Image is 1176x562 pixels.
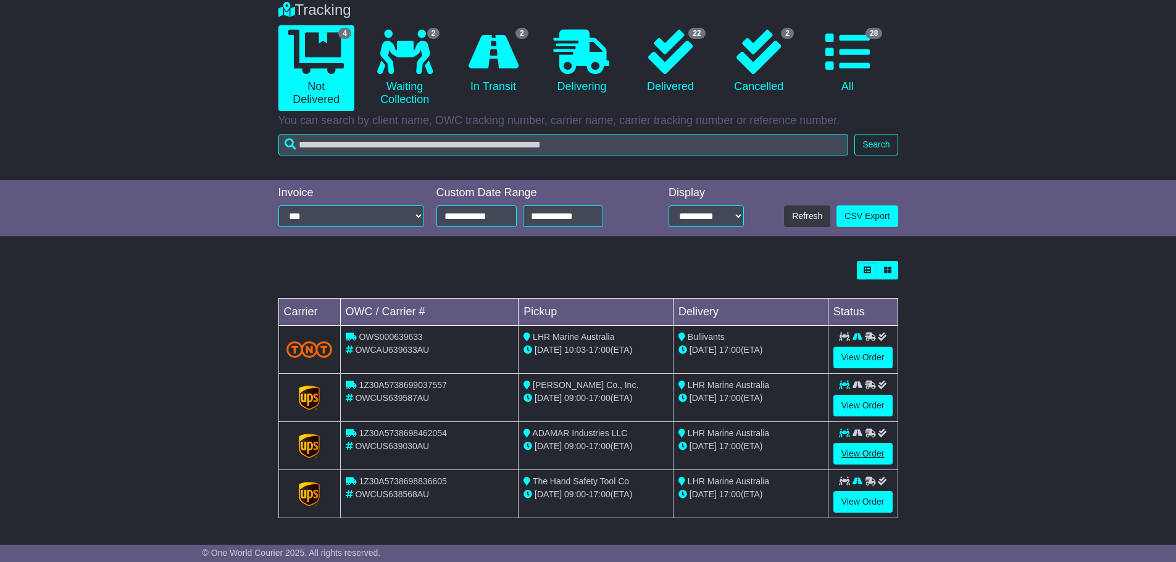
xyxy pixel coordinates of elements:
[833,395,893,416] a: View Order
[519,299,673,326] td: Pickup
[828,299,898,326] td: Status
[535,441,562,451] span: [DATE]
[535,345,562,355] span: [DATE]
[523,440,668,453] div: - (ETA)
[299,386,320,410] img: GetCarrierServiceLogo
[535,489,562,499] span: [DATE]
[719,345,741,355] span: 17:00
[688,332,725,342] span: Bullivants
[340,299,519,326] td: OWC / Carrier #
[355,441,429,451] span: OWCUS639030AU
[669,186,744,200] div: Display
[359,332,423,342] span: OWS000639633
[690,489,717,499] span: [DATE]
[202,548,381,558] span: © One World Courier 2025. All rights reserved.
[278,114,898,128] p: You can search by client name, OWC tracking number, carrier name, carrier tracking number or refe...
[523,392,668,405] div: - (ETA)
[781,28,794,39] span: 2
[784,205,830,227] button: Refresh
[278,299,340,326] td: Carrier
[355,345,429,355] span: OWCAU639633AU
[833,347,893,368] a: View Order
[719,489,741,499] span: 17:00
[515,28,528,39] span: 2
[278,186,424,200] div: Invoice
[632,25,708,98] a: 22 Delivered
[359,380,446,390] span: 1Z30A5738699037557
[690,393,717,403] span: [DATE]
[523,344,668,357] div: - (ETA)
[690,441,717,451] span: [DATE]
[359,476,446,486] span: 1Z30A5738698836605
[564,345,586,355] span: 10:03
[427,28,440,39] span: 2
[678,392,823,405] div: (ETA)
[532,428,627,438] span: ADAMAR Industries LLC
[690,345,717,355] span: [DATE]
[673,299,828,326] td: Delivery
[286,341,333,358] img: TNT_Domestic.png
[544,25,620,98] a: Delivering
[355,489,429,499] span: OWCUS638568AU
[589,393,611,403] span: 17:00
[564,393,586,403] span: 09:00
[533,476,629,486] span: The Hand Safety Tool Co
[355,393,429,403] span: OWCUS639587AU
[688,428,769,438] span: LHR Marine Australia
[436,186,635,200] div: Custom Date Range
[678,488,823,501] div: (ETA)
[523,488,668,501] div: - (ETA)
[299,482,320,506] img: GetCarrierServiceLogo
[688,380,769,390] span: LHR Marine Australia
[854,134,898,155] button: Search
[865,28,882,39] span: 28
[836,205,898,227] a: CSV Export
[278,25,354,111] a: 4 Not Delivered
[367,25,443,111] a: 2 Waiting Collection
[688,28,705,39] span: 22
[719,441,741,451] span: 17:00
[299,434,320,458] img: GetCarrierServiceLogo
[455,25,531,98] a: 2 In Transit
[533,332,614,342] span: LHR Marine Australia
[833,491,893,513] a: View Order
[809,25,885,98] a: 28 All
[564,441,586,451] span: 09:00
[833,443,893,465] a: View Order
[338,28,351,39] span: 4
[589,441,611,451] span: 17:00
[721,25,797,98] a: 2 Cancelled
[719,393,741,403] span: 17:00
[533,380,638,390] span: [PERSON_NAME] Co., Inc.
[688,476,769,486] span: LHR Marine Australia
[564,489,586,499] span: 09:00
[678,344,823,357] div: (ETA)
[359,428,446,438] span: 1Z30A5738698462054
[272,1,904,19] div: Tracking
[589,345,611,355] span: 17:00
[535,393,562,403] span: [DATE]
[589,489,611,499] span: 17:00
[678,440,823,453] div: (ETA)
